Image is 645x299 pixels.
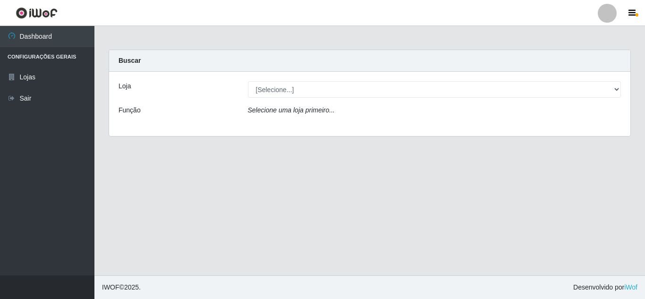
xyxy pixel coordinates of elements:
[102,282,141,292] span: © 2025 .
[16,7,58,19] img: CoreUI Logo
[573,282,637,292] span: Desenvolvido por
[119,105,141,115] label: Função
[624,283,637,291] a: iWof
[119,81,131,91] label: Loja
[102,283,119,291] span: IWOF
[119,57,141,64] strong: Buscar
[248,106,335,114] i: Selecione uma loja primeiro...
